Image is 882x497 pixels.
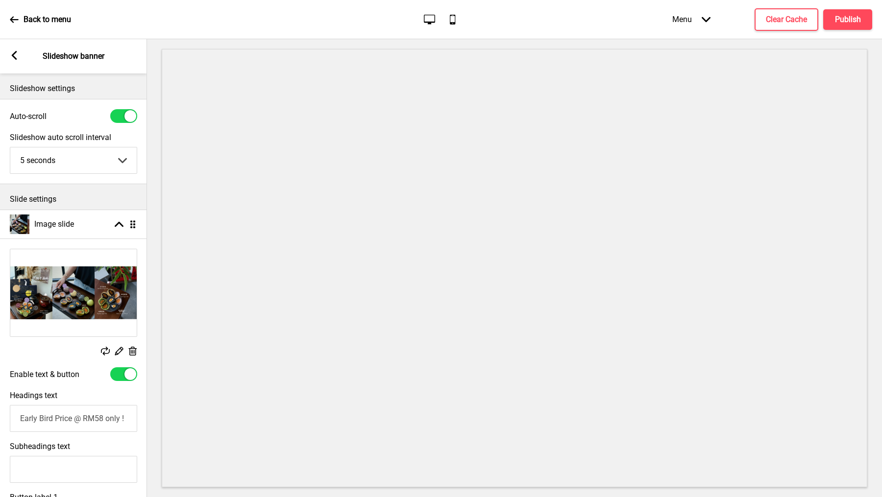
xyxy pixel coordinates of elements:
button: Clear Cache [755,8,818,31]
h4: Publish [835,14,861,25]
h4: Clear Cache [766,14,807,25]
label: Slideshow auto scroll interval [10,133,137,142]
p: Slideshow banner [43,51,104,62]
label: Headings text [10,391,57,400]
label: Enable text & button [10,370,79,379]
label: Subheadings text [10,442,70,451]
img: Image [10,249,137,336]
a: Back to menu [10,6,71,33]
p: Back to menu [24,14,71,25]
h4: Image slide [34,219,74,230]
div: Menu [662,5,720,34]
button: Publish [823,9,872,30]
label: Auto-scroll [10,112,47,121]
p: Slideshow settings [10,83,137,94]
p: Slide settings [10,194,137,205]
